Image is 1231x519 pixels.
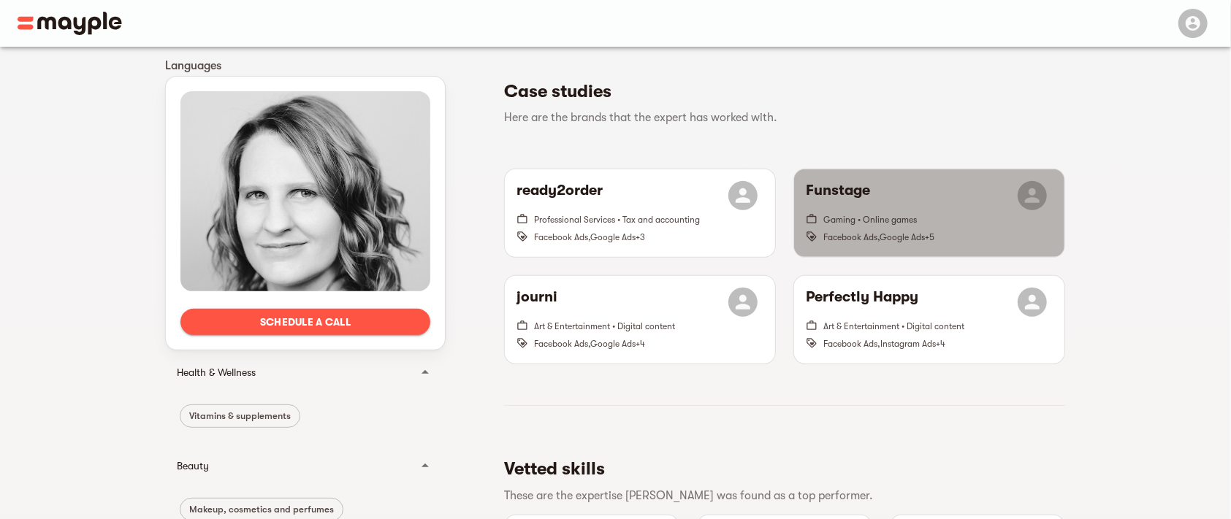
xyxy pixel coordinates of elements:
[534,232,590,242] span: Facebook Ads ,
[517,288,557,317] h6: journi
[823,321,964,331] span: Art & Entertainment • Digital content
[517,181,603,210] h6: ready2order
[165,442,446,489] div: Beauty
[177,364,408,381] div: Health & Wellness
[504,109,1053,126] p: Here are the brands that the expert has worked with.
[177,457,408,474] div: Beauty
[504,487,1053,504] p: These are the expertise [PERSON_NAME] was found as a top performer.
[823,339,880,349] span: Facebook Ads ,
[534,339,590,349] span: Facebook Ads ,
[794,276,1064,364] button: Perfectly HappyArt & Entertainment • Digital contentFacebook Ads,Instagram Ads+4
[165,57,446,74] p: Languages
[794,169,1064,257] button: FunstageGaming • Online gamesFacebook Ads,Google Ads+5
[823,215,917,225] span: Gaming • Online games
[180,407,300,425] span: Vitamins & supplements
[925,232,934,242] span: + 5
[505,169,775,257] button: ready2orderProfessional Services • Tax and accountingFacebook Ads,Google Ads+3
[165,349,446,396] div: Health & Wellness
[880,232,925,242] span: Google Ads
[636,232,645,242] span: + 3
[504,80,1053,103] h5: Case studies
[590,232,636,242] span: Google Ads
[192,313,419,331] span: Schedule a call
[823,232,880,242] span: Facebook Ads ,
[505,276,775,364] button: journiArt & Entertainment • Digital contentFacebook Ads,Google Ads+4
[880,339,936,349] span: Instagram Ads
[180,501,343,518] span: Makeup, cosmetics and perfumes
[534,215,700,225] span: Professional Services • Tax and accounting
[534,321,675,331] span: Art & Entertainment • Digital content
[18,12,122,35] img: Main logo
[180,309,430,335] button: Schedule a call
[504,457,1053,480] h5: Vetted skills
[636,339,645,349] span: + 4
[806,181,870,210] h6: Funstage
[590,339,636,349] span: Google Ads
[806,288,918,317] h6: Perfectly Happy
[936,339,945,349] span: + 4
